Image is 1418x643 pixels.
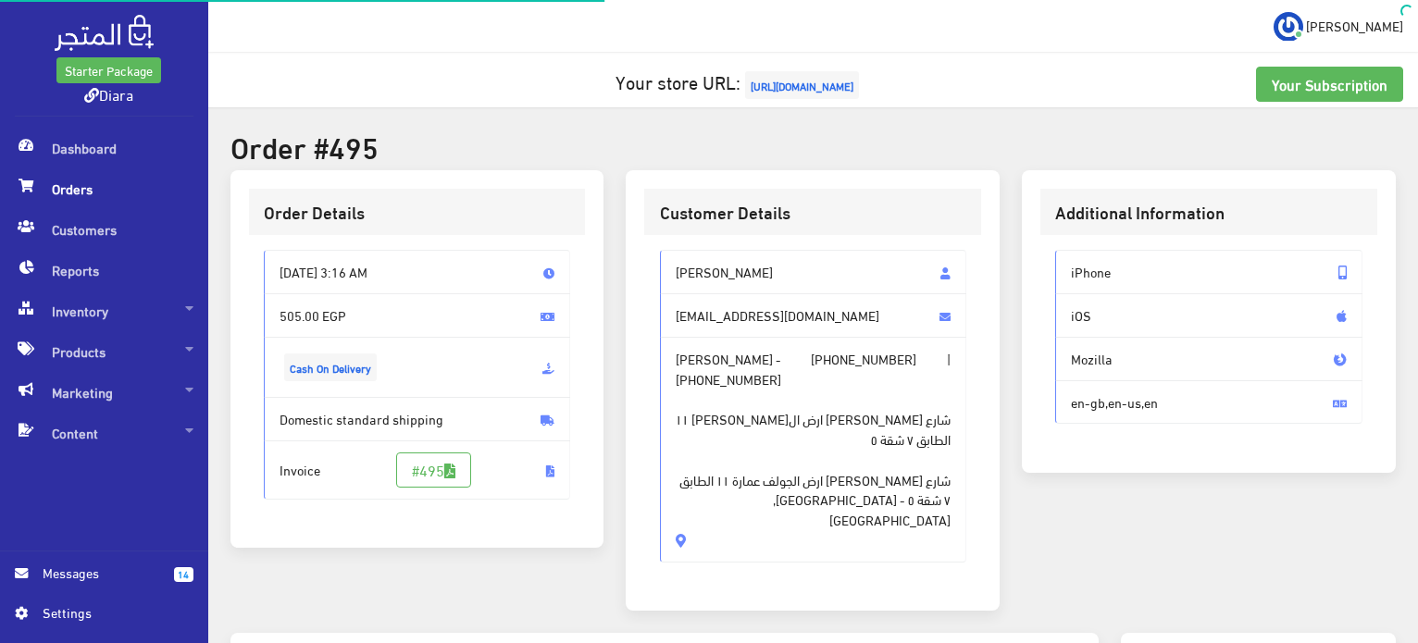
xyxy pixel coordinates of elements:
[56,57,161,83] a: Starter Package
[55,15,154,51] img: .
[15,291,193,331] span: Inventory
[1274,11,1403,41] a: ... [PERSON_NAME]
[264,250,571,294] span: [DATE] 3:16 AM
[1055,250,1362,294] span: iPhone
[1306,14,1403,37] span: [PERSON_NAME]
[84,80,133,107] a: Diara
[43,602,178,623] span: Settings
[284,353,377,381] span: Cash On Delivery
[1055,380,1362,425] span: en-gb,en-us,en
[15,602,193,632] a: Settings
[660,250,967,294] span: [PERSON_NAME]
[15,250,193,291] span: Reports
[676,369,781,390] span: [PHONE_NUMBER]
[811,349,916,369] span: [PHONE_NUMBER]
[264,293,571,338] span: 505.00 EGP
[660,204,967,221] h3: Customer Details
[15,128,193,168] span: Dashboard
[174,567,193,582] span: 14
[43,563,159,583] span: Messages
[745,71,859,99] span: [URL][DOMAIN_NAME]
[15,209,193,250] span: Customers
[15,168,193,209] span: Orders
[660,337,967,563] span: [PERSON_NAME] - |
[264,440,571,500] span: Invoice
[230,130,1396,162] h2: Order #495
[1055,337,1362,381] span: Mozilla
[15,413,193,453] span: Content
[660,293,967,338] span: [EMAIL_ADDRESS][DOMAIN_NAME]
[1055,293,1362,338] span: iOS
[616,64,864,98] a: Your store URL:[URL][DOMAIN_NAME]
[676,389,952,529] span: شارع [PERSON_NAME] ارض ال[PERSON_NAME] ١١ الطابق ٧ شقة ٥ شارع [PERSON_NAME] ارض الجولف عمارة ١١ ا...
[1055,204,1362,221] h3: Additional Information
[264,397,571,441] span: Domestic standard shipping
[1274,12,1303,42] img: ...
[396,452,471,488] a: #495
[264,204,571,221] h3: Order Details
[1256,67,1403,102] a: Your Subscription
[15,331,193,372] span: Products
[15,372,193,413] span: Marketing
[15,563,193,602] a: 14 Messages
